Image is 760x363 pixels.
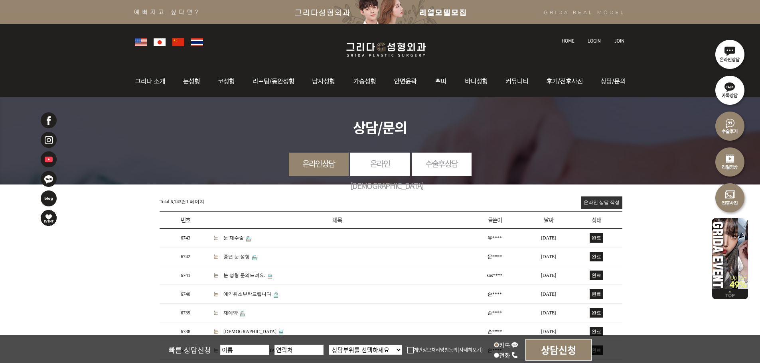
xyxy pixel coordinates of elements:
th: 글쓴이 [463,211,527,229]
td: [DATE] [527,304,570,322]
td: [DATE] [527,266,570,285]
td: 6741 [160,266,211,285]
img: call_icon.png [511,351,518,359]
a: 온라인[DEMOGRAPHIC_DATA] [350,153,410,196]
span: 완료 [590,289,603,299]
a: 중년 눈 성형 [223,254,250,259]
span: 완료 [590,252,603,261]
img: 비밀글 [252,255,257,260]
img: 가슴성형 [345,66,385,97]
img: kakao_icon.png [511,341,518,348]
input: 카톡 [494,342,499,347]
a: 온라인 상담 작성 [581,196,622,209]
img: 비밀글 [268,274,272,279]
img: 그리다성형외과 [338,40,434,59]
img: 카톡상담 [712,72,748,108]
img: 비밀글 [240,311,245,316]
td: [DATE] [527,247,570,266]
span: 완료 [590,271,603,280]
td: 6739 [160,304,211,322]
img: global_japan.png [154,38,166,46]
a: 눈 [213,309,221,316]
img: 눈성형 [174,66,209,97]
img: 남자성형 [304,66,345,97]
img: 리얼영상 [712,143,748,179]
div: 1 페이지 [160,196,204,205]
img: 유투브 [40,151,57,168]
a: 눈 성형 문의드려요. [223,273,265,278]
span: 빠른 상담신청 [168,345,211,355]
img: 이벤트 [40,209,57,227]
img: global_china.png [172,38,184,46]
img: 이벤트 [712,215,748,289]
img: 비밀글 [246,236,251,241]
a: 눈 재수술 [223,235,244,241]
span: Total 6,743건 [160,199,186,204]
label: 카톡 [494,341,518,349]
img: checkbox.png [407,347,414,353]
a: 날짜 [544,216,553,224]
img: 비밀글 [279,330,283,335]
label: 전화 [494,351,518,359]
img: 동안성형 [243,66,304,97]
img: 인스타그램 [40,131,57,149]
input: 상담신청 [525,339,592,361]
img: 안면윤곽 [385,66,426,97]
label: 개인정보처리방침동의 [407,346,458,353]
input: 전화 [494,353,499,358]
a: 눈 [213,328,221,335]
span: 완료 [590,233,603,243]
a: 온라인상담 [289,153,349,175]
span: 완료 [590,308,603,318]
a: [DEMOGRAPHIC_DATA] [223,329,276,334]
img: 쁘띠 [426,66,456,97]
a: 눈 [213,234,221,241]
td: 6738 [160,322,211,341]
a: 눈 [213,253,221,260]
img: 카카오톡 [40,170,57,188]
img: 커뮤니티 [497,66,538,97]
input: 이름 [220,345,269,355]
img: 후기/전후사진 [538,66,594,97]
img: 수술전후사진 [712,179,748,215]
img: 비밀글 [274,292,278,298]
input: 연락처 [274,345,324,355]
td: 6740 [160,285,211,304]
th: 제목 [211,211,463,229]
td: [DATE] [527,285,570,304]
a: 수술후상담 [412,153,472,175]
a: 눈 [213,290,221,298]
img: home_text.jpg [562,39,574,43]
td: 6742 [160,247,211,266]
td: [DATE] [527,229,570,247]
td: 6743 [160,229,211,247]
img: global_usa.png [135,38,147,46]
a: 눈 [213,272,221,279]
img: join_text.jpg [614,39,624,43]
img: login_text.jpg [588,39,601,43]
span: 완료 [590,327,603,336]
img: 수술후기 [712,108,748,143]
img: 바디성형 [456,66,497,97]
img: 네이버블로그 [40,190,57,207]
img: 페이스북 [40,112,57,129]
img: 온라인상담 [712,36,748,72]
img: 그리다소개 [131,66,174,97]
th: 상태 [570,211,622,229]
img: 상담/문의 [594,66,630,97]
a: 재예약 [223,310,238,316]
a: [자세히보기] [458,346,483,353]
img: 코성형 [209,66,243,97]
td: [DATE] [527,322,570,341]
img: global_thailand.png [191,38,203,46]
a: 예약취소부탁드립니다 [223,291,271,297]
th: 번호 [160,211,211,229]
img: 위로가기 [712,289,748,299]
